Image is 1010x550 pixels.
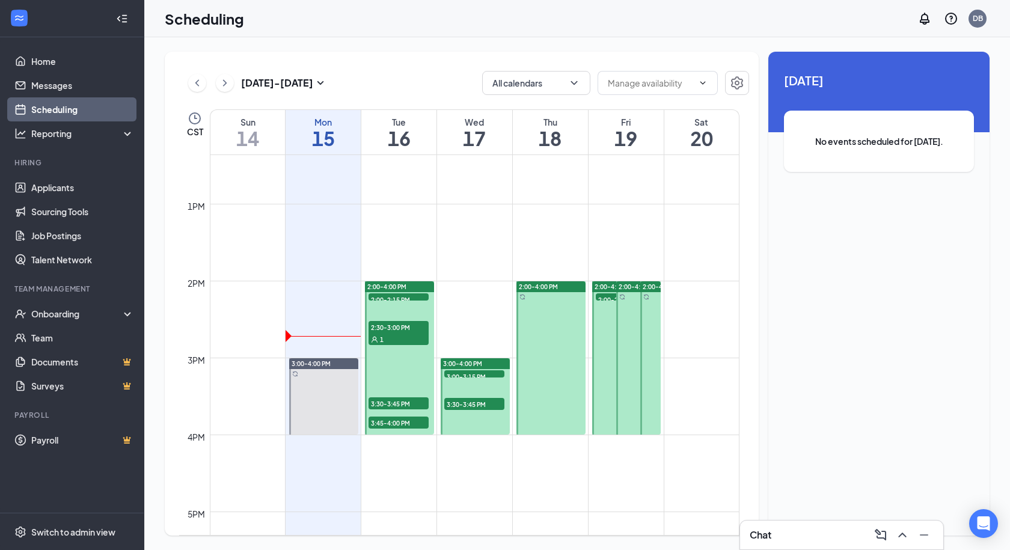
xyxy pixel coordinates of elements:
a: September 16, 2025 [361,110,436,154]
div: Open Intercom Messenger [969,509,998,538]
div: Wed [437,116,512,128]
a: DocumentsCrown [31,350,134,374]
div: 3pm [185,353,207,367]
svg: User [371,336,378,343]
span: 2:00-4:00 PM [595,283,634,291]
div: 5pm [185,507,207,521]
a: September 14, 2025 [210,110,285,154]
button: ChevronRight [216,74,234,92]
svg: UserCheck [14,308,26,320]
h3: [DATE] - [DATE] [241,76,313,90]
svg: Notifications [917,11,932,26]
svg: Analysis [14,127,26,139]
svg: Sync [619,294,625,300]
a: Scheduling [31,97,134,121]
svg: SmallChevronDown [313,76,328,90]
div: Hiring [14,157,132,168]
span: No events scheduled for [DATE]. [808,135,950,148]
svg: QuestionInfo [944,11,958,26]
span: CST [187,126,203,138]
div: Sat [664,116,739,128]
div: Sun [210,116,285,128]
a: SurveysCrown [31,374,134,398]
div: Mon [286,116,361,128]
div: Tue [361,116,436,128]
span: 3:45-4:00 PM [369,417,429,429]
div: Team Management [14,284,132,294]
span: 2:00-4:00 PM [643,283,682,291]
svg: Sync [643,294,649,300]
button: ComposeMessage [871,525,890,545]
svg: ChevronDown [698,78,708,88]
div: Thu [513,116,588,128]
span: [DATE] [784,71,974,90]
a: Sourcing Tools [31,200,134,224]
button: ChevronUp [893,525,912,545]
div: Reporting [31,127,135,139]
a: Team [31,326,134,350]
h1: 18 [513,128,588,148]
h1: 16 [361,128,436,148]
h1: Scheduling [165,8,244,29]
button: ChevronLeft [188,74,206,92]
a: Messages [31,73,134,97]
input: Manage availability [608,76,693,90]
svg: Clock [188,111,202,126]
h1: 17 [437,128,512,148]
svg: ChevronDown [568,77,580,89]
span: 3:30-3:45 PM [369,397,429,409]
span: 2:00-4:00 PM [619,283,658,291]
span: 3:30-3:45 PM [444,398,504,410]
button: All calendarsChevronDown [482,71,590,95]
span: 2:00-4:00 PM [519,283,558,291]
div: 4pm [185,430,207,444]
svg: ChevronUp [895,528,910,542]
a: Home [31,49,134,73]
div: Fri [589,116,664,128]
span: 3:00-4:00 PM [292,359,331,368]
div: Payroll [14,410,132,420]
svg: Settings [730,76,744,90]
svg: ChevronRight [219,76,231,90]
a: Talent Network [31,248,134,272]
span: 3:00-3:15 PM [444,370,504,382]
h1: 19 [589,128,664,148]
a: Job Postings [31,224,134,248]
a: September 17, 2025 [437,110,512,154]
a: September 20, 2025 [664,110,739,154]
svg: Sync [519,294,525,300]
button: Settings [725,71,749,95]
span: 2:00-4:00 PM [367,283,406,291]
svg: Minimize [917,528,931,542]
span: 1 [380,335,384,344]
h1: 20 [664,128,739,148]
svg: ComposeMessage [874,528,888,542]
button: Minimize [914,525,934,545]
div: 1pm [185,200,207,213]
svg: Sync [292,371,298,377]
h1: 15 [286,128,361,148]
a: September 19, 2025 [589,110,664,154]
a: September 15, 2025 [286,110,361,154]
span: 2:00-2:15 PM [596,293,656,305]
h3: Chat [750,528,771,542]
svg: Settings [14,526,26,538]
a: PayrollCrown [31,428,134,452]
span: 2:00-2:15 PM [369,293,429,305]
svg: Collapse [116,13,128,25]
div: Switch to admin view [31,526,115,538]
div: 2pm [185,277,207,290]
a: Applicants [31,176,134,200]
span: 2:30-3:00 PM [369,321,429,333]
h1: 14 [210,128,285,148]
div: DB [973,13,983,23]
a: September 18, 2025 [513,110,588,154]
svg: ChevronLeft [191,76,203,90]
div: Onboarding [31,308,124,320]
span: 3:00-4:00 PM [443,359,482,368]
svg: WorkstreamLogo [13,12,25,24]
